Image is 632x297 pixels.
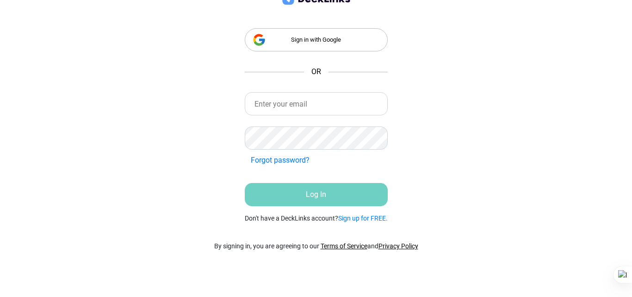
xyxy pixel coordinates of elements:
a: Sign up for FREE. [338,215,388,222]
span: OR [311,66,321,77]
button: Log In [245,183,388,206]
p: By signing in, you are agreeing to our and [214,241,418,251]
div: Sign in with Google [245,28,388,51]
button: Forgot password? [245,152,316,169]
a: Terms of Service [321,242,367,250]
a: Privacy Policy [378,242,418,250]
input: Enter your email [245,92,388,115]
small: Don't have a DeckLinks account? [245,214,388,223]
